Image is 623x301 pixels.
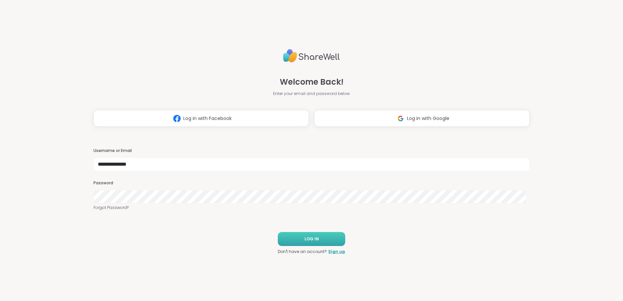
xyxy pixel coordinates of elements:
[283,46,340,65] img: ShareWell Logo
[273,91,350,97] span: Enter your email and password below
[93,110,309,127] button: Log in with Facebook
[93,205,530,211] a: Forgot Password?
[280,76,344,88] span: Welcome Back!
[407,115,449,122] span: Log in with Google
[304,236,319,242] span: LOG IN
[278,249,327,255] span: Don't have an account?
[314,110,530,127] button: Log in with Google
[328,249,345,255] a: Sign up
[93,180,530,186] h3: Password
[183,115,232,122] span: Log in with Facebook
[93,148,530,154] h3: Username or Email
[171,112,183,125] img: ShareWell Logomark
[278,232,345,246] button: LOG IN
[394,112,407,125] img: ShareWell Logomark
